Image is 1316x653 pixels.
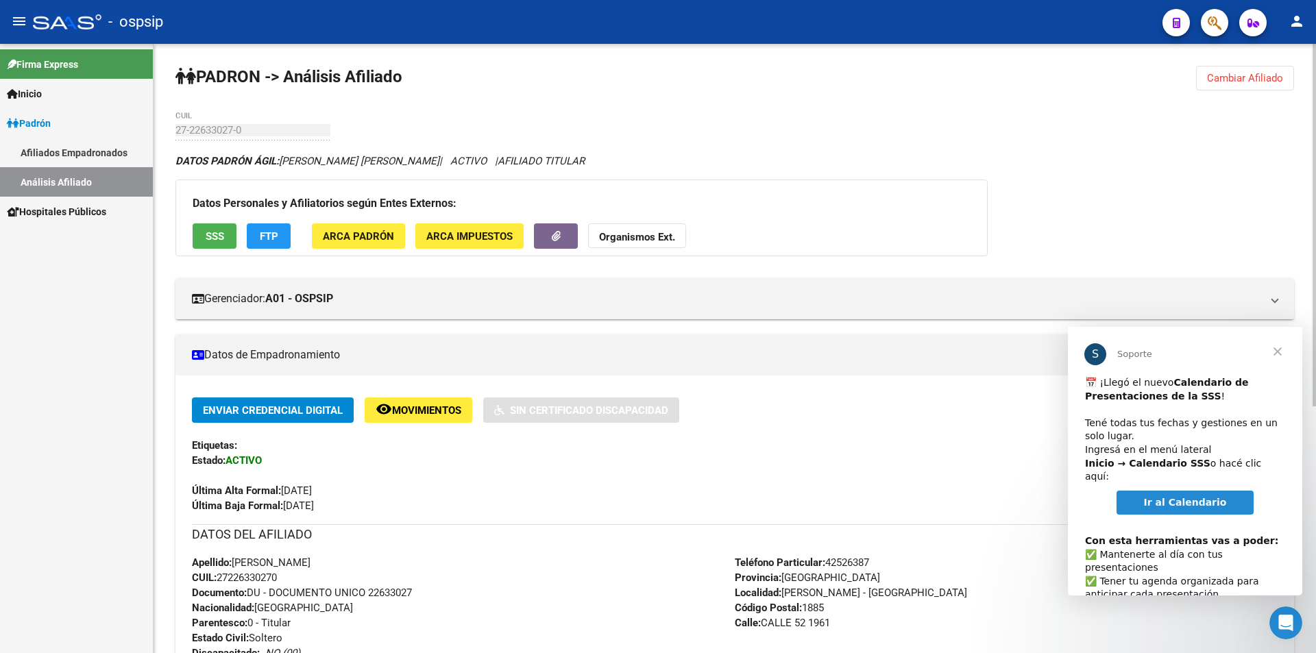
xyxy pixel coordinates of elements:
mat-icon: person [1289,13,1305,29]
button: SSS [193,223,236,249]
span: Sin Certificado Discapacidad [510,404,668,417]
mat-expansion-panel-header: Gerenciador:A01 - OSPSIP [175,278,1294,319]
strong: Última Baja Formal: [192,500,283,512]
span: Movimientos [392,404,461,417]
span: [PERSON_NAME] [192,556,310,569]
span: SSS [206,230,224,243]
mat-panel-title: Gerenciador: [192,291,1261,306]
button: FTP [247,223,291,249]
span: ARCA Padrón [323,230,394,243]
mat-icon: remove_red_eye [376,401,392,417]
span: 0 - Titular [192,617,291,629]
span: Padrón [7,116,51,131]
strong: Última Alta Formal: [192,484,281,497]
span: - ospsip [108,7,163,37]
strong: A01 - OSPSIP [265,291,333,306]
strong: Documento: [192,587,247,599]
span: CALLE 52 1961 [735,617,830,629]
button: Enviar Credencial Digital [192,397,354,423]
span: Firma Express [7,57,78,72]
span: FTP [260,230,278,243]
strong: Estado Civil: [192,632,249,644]
strong: Localidad: [735,587,781,599]
span: Inicio [7,86,42,101]
span: 27226330270 [192,571,277,584]
strong: Provincia: [735,571,781,584]
span: [GEOGRAPHIC_DATA] [192,602,353,614]
strong: ACTIVO [226,454,262,467]
strong: Organismos Ext. [599,231,675,243]
span: [DATE] [192,484,312,497]
strong: Apellido: [192,556,232,569]
i: | ACTIVO | [175,155,585,167]
mat-panel-title: Datos de Empadronamiento [192,347,1261,362]
iframe: Intercom live chat mensaje [1068,327,1302,595]
strong: Parentesco: [192,617,247,629]
div: ​✅ Mantenerte al día con tus presentaciones ✅ Tener tu agenda organizada para anticipar cada pres... [17,194,217,369]
h3: DATOS DEL AFILIADO [192,525,1278,544]
button: Organismos Ext. [588,223,686,249]
span: 1885 [735,602,824,614]
span: [PERSON_NAME] - [GEOGRAPHIC_DATA] [735,587,967,599]
span: ARCA Impuestos [426,230,513,243]
span: Soltero [192,632,282,644]
button: ARCA Padrón [312,223,405,249]
span: [PERSON_NAME] [PERSON_NAME] [175,155,439,167]
b: Con esta herramientas vas a poder: [17,208,210,219]
strong: DATOS PADRÓN ÁGIL: [175,155,279,167]
strong: CUIL: [192,571,217,584]
button: ARCA Impuestos [415,223,524,249]
button: Sin Certificado Discapacidad [483,397,679,423]
strong: Nacionalidad: [192,602,254,614]
span: AFILIADO TITULAR [498,155,585,167]
span: Cambiar Afiliado [1207,72,1283,84]
span: Hospitales Públicos [7,204,106,219]
span: [DATE] [192,500,314,512]
span: Enviar Credencial Digital [203,404,343,417]
span: DU - DOCUMENTO UNICO 22633027 [192,587,412,599]
strong: Estado: [192,454,226,467]
iframe: Intercom live chat [1269,606,1302,639]
strong: PADRON -> Análisis Afiliado [175,67,402,86]
strong: Etiquetas: [192,439,237,452]
h3: Datos Personales y Afiliatorios según Entes Externos: [193,194,971,213]
button: Cambiar Afiliado [1196,66,1294,90]
mat-icon: menu [11,13,27,29]
mat-expansion-panel-header: Datos de Empadronamiento [175,334,1294,375]
button: Movimientos [365,397,472,423]
strong: Calle: [735,617,761,629]
span: 42526387 [735,556,869,569]
span: [GEOGRAPHIC_DATA] [735,571,880,584]
strong: Teléfono Particular: [735,556,825,569]
strong: Código Postal: [735,602,802,614]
